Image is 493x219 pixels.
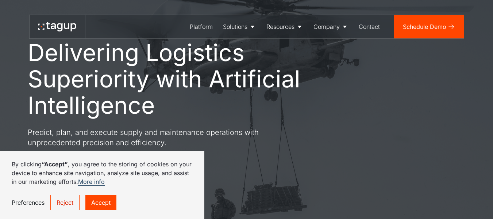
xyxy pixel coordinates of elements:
p: By clicking , you agree to the storing of cookies on your device to enhance site navigation, anal... [12,160,193,186]
div: Solutions [223,22,247,31]
div: Contact [359,22,380,31]
strong: “Accept” [42,161,68,168]
p: Predict, plan, and execute supply and maintenance operations with unprecedented precision and eff... [28,127,290,148]
a: Platform [185,15,218,38]
a: Preferences [12,195,45,210]
h1: Delivering Logistics Superiority with Artificial Intelligence [28,39,334,118]
a: Contact [354,15,385,38]
div: Platform [190,22,213,31]
a: Accept [85,195,116,210]
div: Resources [266,22,294,31]
div: Company [313,22,340,31]
a: Schedule Demo [394,15,464,38]
a: Solutions [218,15,261,38]
a: More info [78,178,105,186]
div: Schedule Demo [403,22,446,31]
a: Reject [50,195,80,210]
a: Resources [261,15,308,38]
a: Company [308,15,354,38]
